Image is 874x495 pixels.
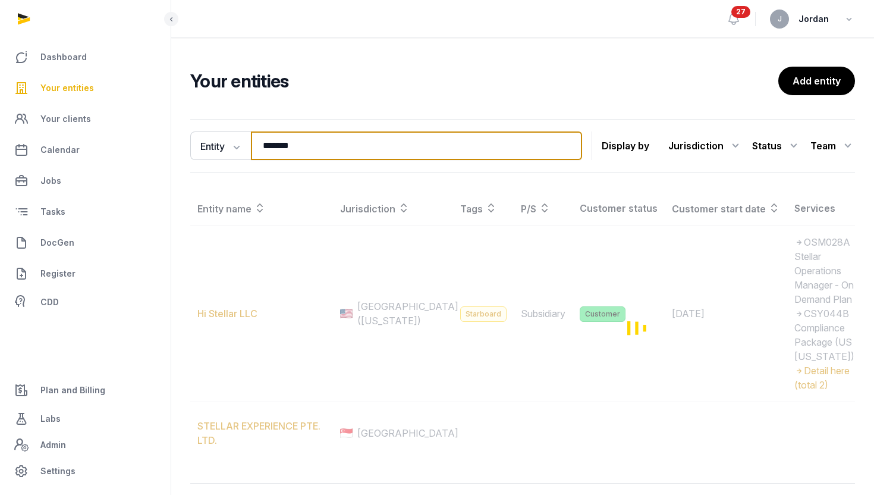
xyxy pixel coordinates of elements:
[40,112,91,126] span: Your clients
[810,136,855,155] div: Team
[10,405,161,433] a: Labs
[10,74,161,102] a: Your entities
[40,295,59,309] span: CDD
[40,438,66,452] span: Admin
[10,43,161,71] a: Dashboard
[40,383,105,397] span: Plan and Billing
[40,81,94,95] span: Your entities
[10,259,161,288] a: Register
[40,412,61,426] span: Labs
[190,70,778,92] h2: Your entities
[778,67,855,95] a: Add entity
[798,12,829,26] span: Jordan
[10,105,161,133] a: Your clients
[10,433,161,457] a: Admin
[10,167,161,195] a: Jobs
[602,136,649,155] p: Display by
[10,290,161,314] a: CDD
[10,136,161,164] a: Calendar
[10,376,161,405] a: Plan and Billing
[40,50,87,64] span: Dashboard
[40,236,74,250] span: DocGen
[770,10,789,29] button: J
[190,131,251,160] button: Entity
[778,15,782,23] span: J
[40,143,80,157] span: Calendar
[668,136,743,155] div: Jurisdiction
[752,136,801,155] div: Status
[40,174,61,188] span: Jobs
[10,228,161,257] a: DocGen
[40,205,65,219] span: Tasks
[10,198,161,226] a: Tasks
[731,6,750,18] span: 27
[40,464,76,478] span: Settings
[40,267,76,281] span: Register
[10,457,161,485] a: Settings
